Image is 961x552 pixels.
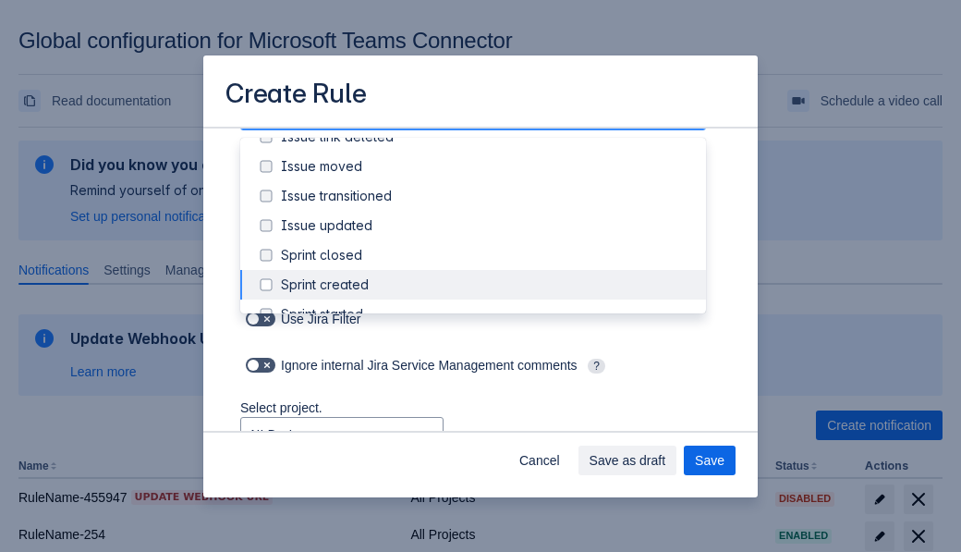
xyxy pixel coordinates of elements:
[240,399,444,417] p: Select project.
[281,157,695,176] div: Issue moved
[590,446,666,475] span: Save as draft
[281,246,695,264] div: Sprint closed
[281,216,695,235] div: Issue updated
[578,446,677,475] button: Save as draft
[508,446,571,475] button: Cancel
[415,424,437,447] span: open
[695,446,724,475] span: Save
[684,446,736,475] button: Save
[519,446,560,475] span: Cancel
[588,359,605,374] span: ?
[281,276,695,294] div: Sprint created
[203,127,758,433] div: Scrollable content
[281,187,695,205] div: Issue transitioned
[225,78,367,114] h3: Create Rule
[281,305,695,324] div: Sprint started
[240,352,684,378] div: Ignore internal Jira Service Management comments
[240,306,385,332] div: Use Jira Filter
